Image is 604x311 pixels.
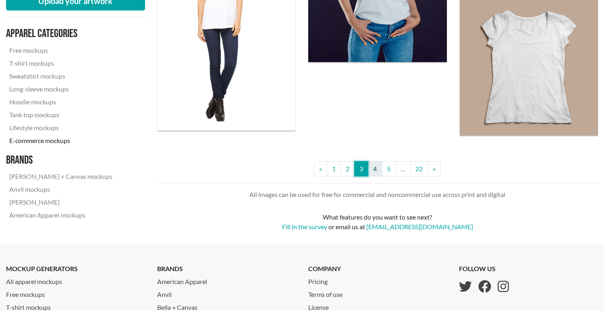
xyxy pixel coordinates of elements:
a: American Apparel mockups [6,209,116,222]
a: Anvil mockups [6,183,116,196]
a: Free mockups [6,44,116,57]
a: Fill in the survey [282,223,327,230]
p: brands [157,264,296,274]
span: « [319,165,322,172]
a: Long-sleeve mockups [6,83,116,95]
a: [EMAIL_ADDRESS][DOMAIN_NAME] [366,223,473,230]
a: Pricing [308,274,349,286]
a: Sweatshirt mockups [6,70,116,83]
a: 3 [354,161,368,176]
div: What features do you want to see next? or email us at [157,212,598,232]
p: All images can be used for free for commercial and noncommercial use across print and digital [157,190,598,199]
a: American Apparel [157,274,296,286]
a: T-shirt mockups [6,57,116,70]
a: 22 [410,161,428,176]
h3: Apparel categories [6,27,116,41]
a: 4 [368,161,382,176]
a: Tank top mockups [6,108,116,121]
a: 2 [340,161,355,176]
a: [PERSON_NAME] + Canvas mockups [6,170,116,183]
p: mockup generators [6,264,145,274]
a: All apparel mockups [6,274,145,286]
a: Lifestyle mockups [6,121,116,134]
a: Free mockups [6,286,145,299]
a: Hoodie mockups [6,95,116,108]
p: company [308,264,349,274]
p: follow us [459,264,509,274]
span: » [433,165,436,172]
a: [PERSON_NAME] [6,196,116,209]
h3: Brands [6,153,116,167]
a: Anvil [157,286,296,299]
a: Terms of use [308,286,349,299]
a: 1 [327,161,341,176]
a: 5 [382,161,396,176]
a: E-commerce mockups [6,134,116,147]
